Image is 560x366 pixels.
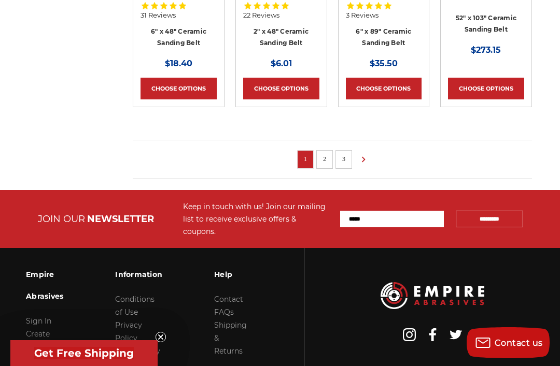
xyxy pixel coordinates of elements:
span: 3 Reviews [346,12,379,19]
a: Privacy Policy [115,320,142,343]
span: 31 Reviews [141,12,176,19]
a: Choose Options [243,78,319,99]
a: Choose Options [448,78,524,99]
a: Choose Options [346,78,422,99]
div: Get Free ShippingClose teaser [10,340,158,366]
span: $35.50 [370,58,398,68]
span: $18.40 [165,58,192,68]
a: 3 [339,153,349,165]
button: Contact us [467,327,550,358]
a: 1 [300,153,311,165]
div: Keep in touch with us! Join our mailing list to receive exclusive offers & coupons. [183,200,330,238]
span: Contact us [495,338,543,348]
span: NEWSLETTER [87,213,154,225]
span: $6.01 [271,58,292,68]
a: Shipping & Returns [214,320,247,356]
a: 52" x 103" Ceramic Sanding Belt [456,14,517,34]
a: 6" x 89" Ceramic Sanding Belt [356,27,411,47]
span: $273.15 [471,45,501,55]
a: Create Account [26,329,57,352]
img: Empire Abrasives Logo Image [381,282,484,309]
h3: Information [115,263,162,285]
h3: Help [214,263,247,285]
a: Choose Options [141,78,217,99]
a: 2" x 48" Ceramic Sanding Belt [254,27,309,47]
a: 2 [319,153,330,165]
a: Contact [214,295,243,304]
span: JOIN OUR [38,213,85,225]
span: 22 Reviews [243,12,279,19]
a: Conditions of Use [115,295,155,317]
a: FAQs [214,308,234,317]
button: Close teaser [156,332,166,342]
a: Sign In [26,316,51,326]
h3: Empire Abrasives [26,263,63,307]
a: 6" x 48" Ceramic Sanding Belt [151,27,206,47]
span: Get Free Shipping [34,347,134,359]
